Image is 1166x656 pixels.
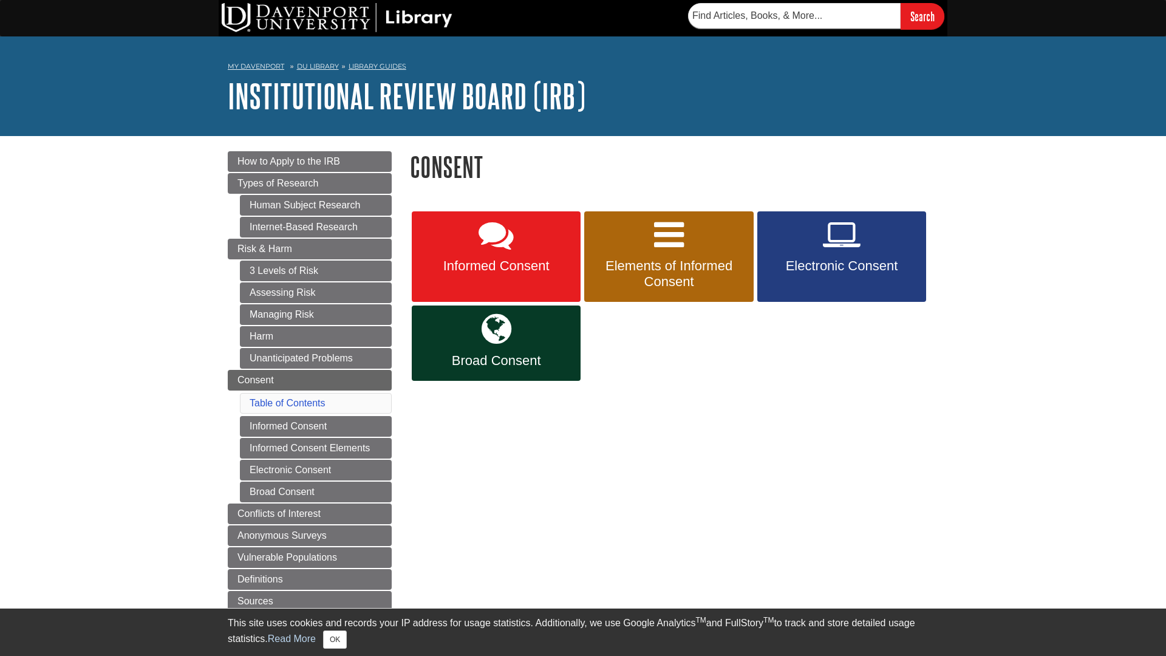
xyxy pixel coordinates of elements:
[240,482,392,502] a: Broad Consent
[228,591,392,612] a: Sources
[228,58,938,78] nav: breadcrumb
[237,375,274,385] span: Consent
[240,304,392,325] a: Managing Risk
[228,616,938,649] div: This site uses cookies and records your IP address for usage statistics. Additionally, we use Goo...
[763,616,774,624] sup: TM
[228,61,284,72] a: My Davenport
[412,306,581,381] a: Broad Consent
[240,460,392,480] a: Electronic Consent
[766,258,917,274] span: Electronic Consent
[240,261,392,281] a: 3 Levels of Risk
[228,239,392,259] a: Risk & Harm
[240,326,392,347] a: Harm
[237,508,321,519] span: Conflicts of Interest
[228,151,392,612] div: Guide Page Menu
[228,525,392,546] a: Anonymous Surveys
[228,370,392,391] a: Consent
[240,195,392,216] a: Human Subject Research
[250,398,326,408] a: Table of Contents
[901,3,944,29] input: Search
[349,62,406,70] a: Library Guides
[421,353,571,369] span: Broad Consent
[593,258,744,290] span: Elements of Informed Consent
[240,348,392,369] a: Unanticipated Problems
[228,504,392,524] a: Conflicts of Interest
[228,173,392,194] a: Types of Research
[240,438,392,459] a: Informed Consent Elements
[688,3,901,29] input: Find Articles, Books, & More...
[237,178,318,188] span: Types of Research
[688,3,944,29] form: Searches DU Library's articles, books, and more
[240,416,392,437] a: Informed Consent
[237,596,273,606] span: Sources
[421,258,571,274] span: Informed Consent
[323,630,347,649] button: Close
[228,151,392,172] a: How to Apply to the IRB
[237,552,337,562] span: Vulnerable Populations
[228,569,392,590] a: Definitions
[237,244,292,254] span: Risk & Harm
[228,547,392,568] a: Vulnerable Populations
[268,634,316,644] a: Read More
[240,282,392,303] a: Assessing Risk
[410,151,938,182] h1: Consent
[412,211,581,302] a: Informed Consent
[297,62,339,70] a: DU Library
[240,217,392,237] a: Internet-Based Research
[237,574,283,584] span: Definitions
[237,530,327,541] span: Anonymous Surveys
[228,77,585,115] a: Institutional Review Board (IRB)
[695,616,706,624] sup: TM
[222,3,452,32] img: DU Library
[237,156,340,166] span: How to Apply to the IRB
[757,211,926,302] a: Electronic Consent
[584,211,753,302] a: Elements of Informed Consent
